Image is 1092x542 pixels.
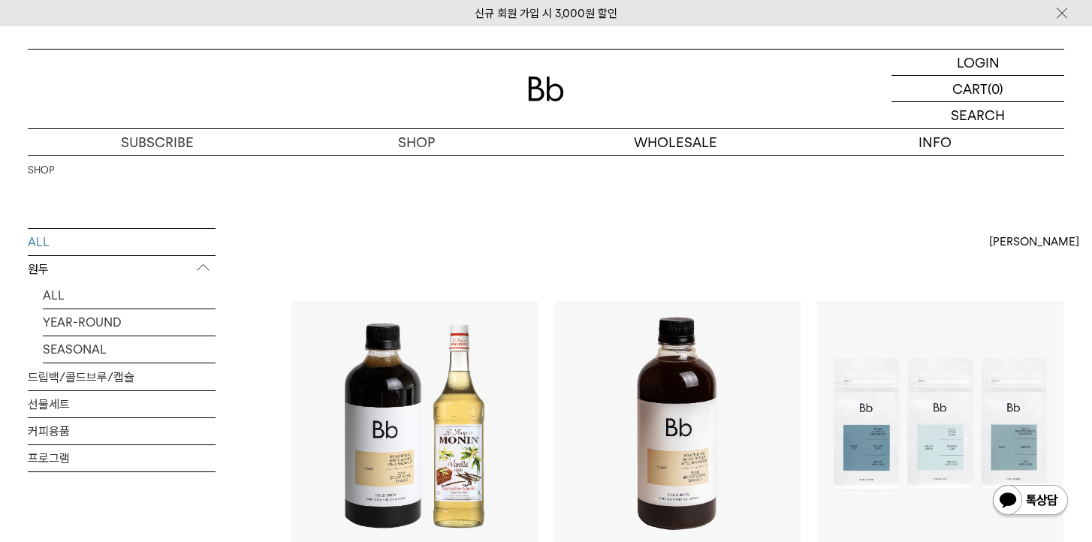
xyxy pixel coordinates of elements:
[957,50,1000,75] p: LOGIN
[991,483,1069,519] img: 카카오톡 채널 1:1 채팅 버튼
[28,364,216,390] a: 드립백/콜드브루/캡슐
[952,76,988,101] p: CART
[43,336,216,363] a: SEASONAL
[287,129,546,155] a: SHOP
[989,233,1079,251] span: [PERSON_NAME]
[28,391,216,417] a: 선물세트
[528,77,564,101] img: 로고
[891,50,1064,76] a: LOGIN
[28,229,216,255] a: ALL
[28,129,287,155] a: SUBSCRIBE
[475,7,617,20] a: 신규 회원 가입 시 3,000원 할인
[805,129,1064,155] p: INFO
[28,418,216,444] a: 커피용품
[988,76,1003,101] p: (0)
[28,256,216,283] p: 원두
[546,129,805,155] p: WHOLESALE
[43,309,216,336] a: YEAR-ROUND
[43,282,216,309] a: ALL
[28,445,216,471] a: 프로그램
[951,102,1005,128] p: SEARCH
[891,76,1064,102] a: CART (0)
[28,163,54,178] a: SHOP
